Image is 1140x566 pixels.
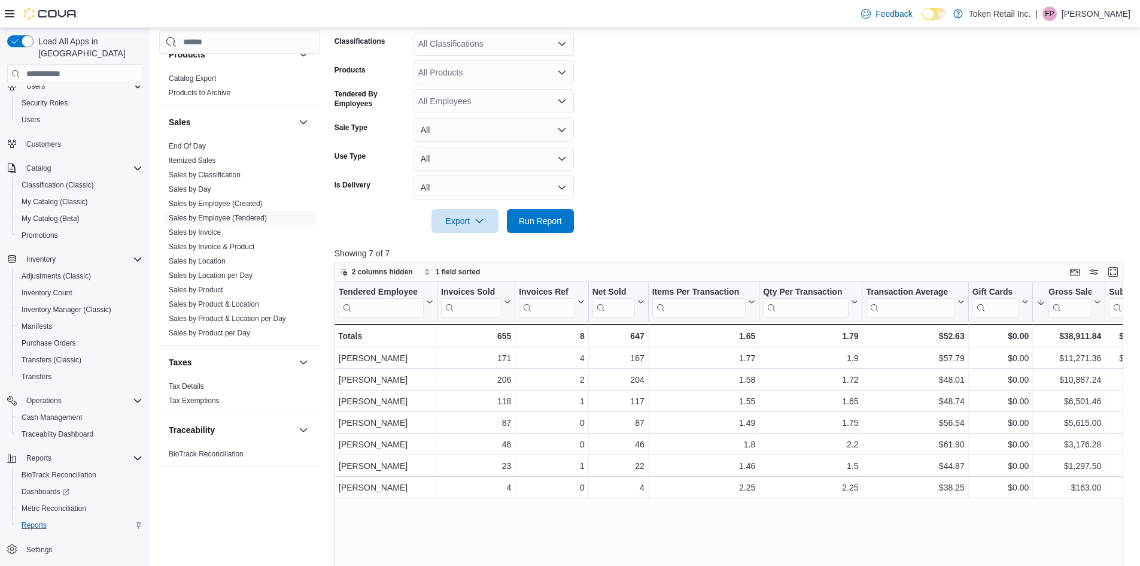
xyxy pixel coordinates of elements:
[169,228,221,237] span: Sales by Invoice
[22,322,52,331] span: Manifests
[159,379,320,413] div: Taxes
[17,518,142,532] span: Reports
[12,193,147,210] button: My Catalog (Classic)
[17,319,57,334] a: Manifests
[12,227,147,244] button: Promotions
[1106,265,1120,279] button: Enter fullscreen
[22,520,47,530] span: Reports
[1036,351,1101,365] div: $11,271.36
[26,396,62,405] span: Operations
[335,123,367,132] label: Sale Type
[169,49,294,60] button: Products
[431,209,498,233] button: Export
[169,74,216,83] span: Catalog Export
[519,329,584,343] div: 8
[557,39,567,49] button: Open list of options
[866,351,964,365] div: $57.79
[12,352,147,368] button: Transfers (Classic)
[26,140,61,149] span: Customers
[335,180,370,190] label: Is Delivery
[441,351,511,365] div: 171
[17,336,142,350] span: Purchase Orders
[763,287,849,317] div: Qty Per Transaction
[17,113,142,127] span: Users
[652,480,756,495] div: 2.25
[335,37,385,46] label: Classifications
[441,437,511,452] div: 46
[12,426,147,443] button: Traceabilty Dashboard
[22,451,56,465] button: Reports
[24,8,78,20] img: Cova
[22,115,40,125] span: Users
[22,271,91,281] span: Adjustments (Classic)
[339,459,433,473] div: [PERSON_NAME]
[169,300,259,308] a: Sales by Product & Location
[169,156,216,165] a: Itemized Sales
[592,329,644,343] div: 647
[441,287,501,317] div: Invoices Sold
[12,268,147,284] button: Adjustments (Classic)
[169,329,250,337] a: Sales by Product per Day
[12,301,147,318] button: Inventory Manager (Classic)
[866,287,954,317] div: Transaction Average
[414,118,574,142] button: All
[169,116,191,128] h3: Sales
[17,353,86,367] a: Transfers (Classic)
[12,111,147,128] button: Users
[12,368,147,385] button: Transfers
[557,96,567,106] button: Open list of options
[1062,7,1130,21] p: [PERSON_NAME]
[296,115,311,129] button: Sales
[26,545,52,555] span: Settings
[22,305,111,314] span: Inventory Manager (Classic)
[652,287,755,317] button: Items Per Transaction
[22,451,142,465] span: Reports
[441,459,511,473] div: 23
[12,284,147,301] button: Inventory Count
[441,394,511,408] div: 118
[414,147,574,171] button: All
[763,480,858,495] div: 2.25
[17,485,142,499] span: Dashboards
[436,267,481,277] span: 1 field sorted
[866,394,964,408] div: $48.74
[519,416,584,430] div: 0
[972,287,1019,317] div: Gift Card Sales
[439,209,491,233] span: Export
[17,269,142,283] span: Adjustments (Classic)
[338,329,433,343] div: Totals
[1036,287,1101,317] button: Gross Sales
[969,7,1031,21] p: Token Retail Inc.
[972,287,1019,298] div: Gift Cards
[26,255,56,264] span: Inventory
[169,285,223,295] span: Sales by Product
[169,299,259,309] span: Sales by Product & Location
[159,139,320,345] div: Sales
[26,81,45,91] span: Users
[652,351,756,365] div: 1.77
[1042,7,1057,21] div: Fetima Perkins
[17,427,98,441] a: Traceabilty Dashboard
[1036,416,1101,430] div: $5,615.00
[339,416,433,430] div: [PERSON_NAME]
[592,287,634,317] div: Net Sold
[763,329,858,343] div: 1.79
[17,410,87,425] a: Cash Management
[652,287,746,317] div: Items Per Transaction
[169,424,294,436] button: Traceability
[519,394,584,408] div: 1
[12,467,147,483] button: BioTrack Reconciliation
[22,413,82,422] span: Cash Management
[652,437,756,452] div: 1.8
[169,328,250,338] span: Sales by Product per Day
[652,373,756,387] div: 1.58
[856,2,917,26] a: Feedback
[17,468,142,482] span: BioTrack Reconciliation
[169,450,244,458] a: BioTrack Reconciliation
[22,252,60,267] button: Inventory
[763,416,858,430] div: 1.75
[22,231,58,240] span: Promotions
[17,286,142,300] span: Inventory Count
[972,480,1029,495] div: $0.00
[1036,437,1101,452] div: $3,176.28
